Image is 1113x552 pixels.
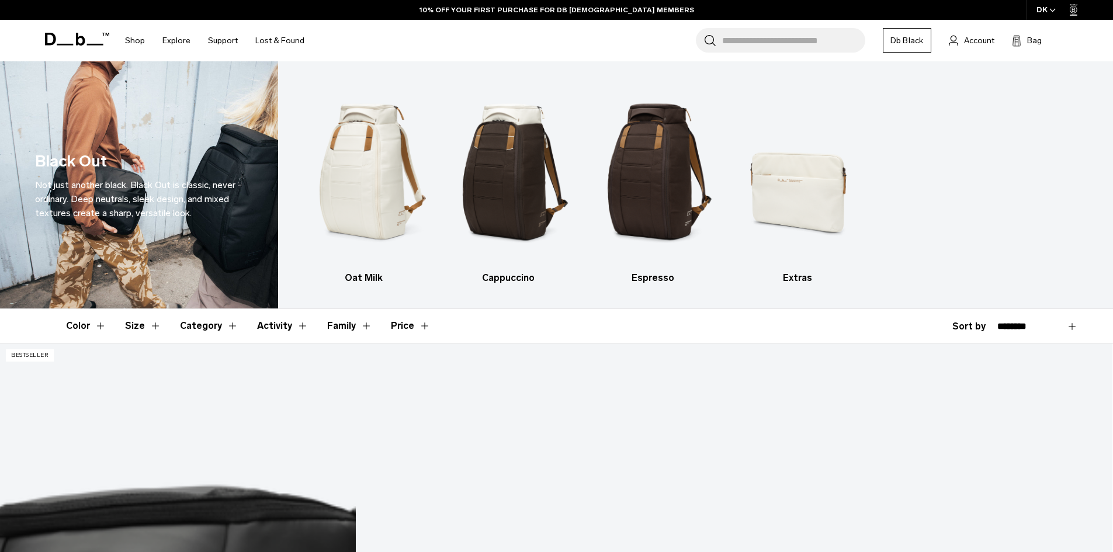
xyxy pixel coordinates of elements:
h3: Oat Milk [301,271,426,285]
h1: Black Out [35,150,107,173]
li: 3 / 4 [591,79,716,285]
a: Shop [125,20,145,61]
a: Support [208,20,238,61]
a: 10% OFF YOUR FIRST PURCHASE FOR DB [DEMOGRAPHIC_DATA] MEMBERS [419,5,694,15]
a: Db Espresso [591,79,716,285]
a: Db Oat Milk [301,79,426,285]
p: Not just another black. Black Out is classic, never ordinary. Deep neutrals, sleek design, and mi... [35,178,243,220]
li: 4 / 4 [736,79,860,285]
a: Lost & Found [255,20,304,61]
button: Toggle Filter [66,309,106,343]
span: Bag [1027,34,1042,47]
nav: Main Navigation [116,20,313,61]
li: 1 / 4 [301,79,426,285]
button: Toggle Filter [125,309,161,343]
img: Db [591,79,716,265]
a: Account [949,33,994,47]
h3: Extras [736,271,860,285]
a: Explore [162,20,190,61]
p: Bestseller [6,349,54,362]
a: Db Cappuccino [446,79,571,285]
button: Toggle Filter [180,309,238,343]
img: Db [301,79,426,265]
img: Db [446,79,571,265]
span: Account [964,34,994,47]
button: Toggle Filter [327,309,372,343]
h3: Cappuccino [446,271,571,285]
img: Db [736,79,860,265]
a: Db Extras [736,79,860,285]
li: 2 / 4 [446,79,571,285]
h3: Espresso [591,271,716,285]
button: Toggle Price [391,309,431,343]
button: Toggle Filter [257,309,308,343]
button: Bag [1012,33,1042,47]
a: Db Black [883,28,931,53]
